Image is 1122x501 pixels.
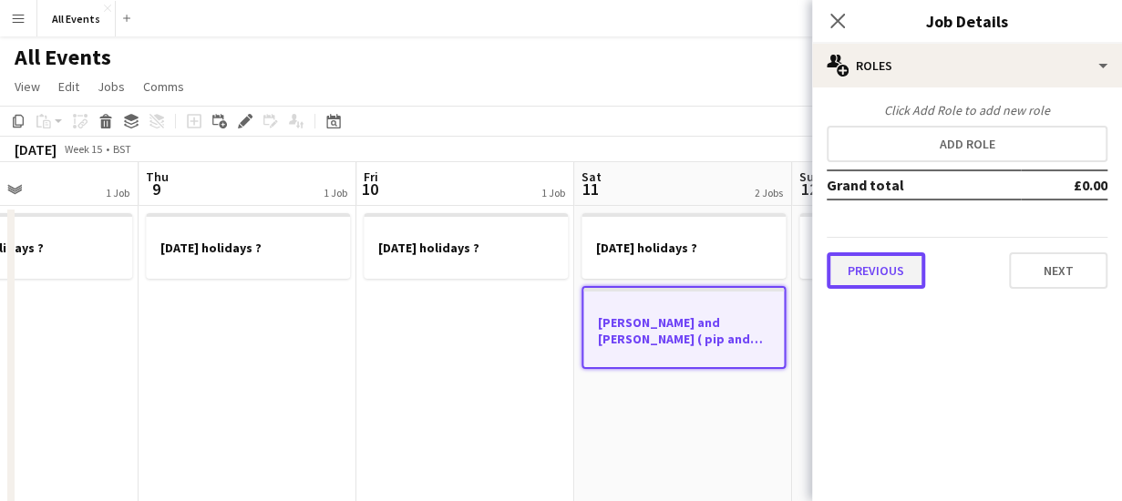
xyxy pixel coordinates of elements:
h3: [PERSON_NAME] and [PERSON_NAME] ( pip and [PERSON_NAME] ) wedding hold [583,314,784,347]
div: 2 Jobs [755,186,783,199]
span: 9 [143,179,169,199]
app-job-card: [DATE] holidays ? [799,213,1004,279]
span: Edit [58,78,79,95]
h3: [DATE] holidays ? [582,240,786,256]
h3: [DATE] holidays ? [364,240,568,256]
span: 11 [579,179,602,199]
div: Click Add Role to add new role [827,102,1107,118]
td: £0.00 [1021,170,1107,199]
div: 1 Job [324,186,347,199]
h3: [DATE] holidays ? [799,240,1004,256]
app-job-card: [DATE] holidays ? [146,213,350,279]
div: 1 Job [106,186,129,199]
span: Thu [146,169,169,185]
a: Jobs [90,75,132,98]
h1: All Events [15,44,111,71]
div: 1 Job [541,186,565,199]
span: Week 15 [60,142,106,156]
app-job-card: [DATE] holidays ? [582,213,786,279]
a: View [7,75,47,98]
button: Next [1009,252,1107,289]
div: [DATE] [15,140,57,158]
span: Sun [799,169,821,185]
a: Edit [51,75,87,98]
span: 10 [361,179,378,199]
span: View [15,78,40,95]
app-job-card: [DATE] holidays ? [364,213,568,279]
button: All Events [37,1,116,36]
div: BST [113,142,131,156]
button: Add role [827,126,1107,162]
span: Fri [364,169,378,185]
button: Previous [827,252,925,289]
div: Roles [812,44,1122,87]
span: Sat [582,169,602,185]
h3: [DATE] holidays ? [146,240,350,256]
a: Comms [136,75,191,98]
td: Grand total [827,170,1021,199]
span: 12 [797,179,821,199]
h3: Job Details [812,9,1122,33]
span: Comms [143,78,184,95]
app-job-card: [PERSON_NAME] and [PERSON_NAME] ( pip and [PERSON_NAME] ) wedding hold [582,286,786,369]
span: Jobs [98,78,125,95]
